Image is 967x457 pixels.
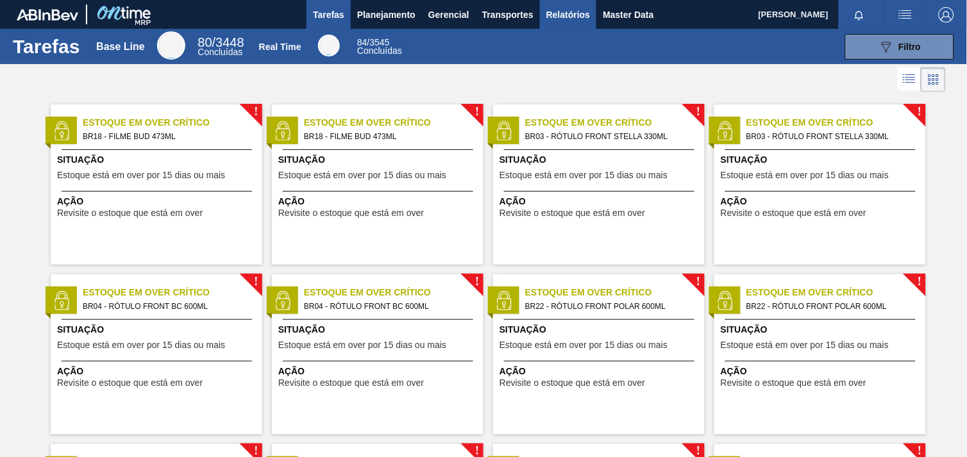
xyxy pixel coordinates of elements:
[525,299,694,313] span: BR22 - RÓTULO FRONT POLAR 600ML
[57,170,225,180] span: Estoque está em over por 15 dias ou mais
[746,116,926,129] span: Estoque em Over Crítico
[278,208,424,218] span: Revisite o estoque que está em over
[746,299,916,313] span: BR22 - RÓTULO FRONT POLAR 600ML
[198,47,243,57] span: Concluídas
[500,208,645,218] span: Revisite o estoque que está em over
[254,277,258,287] span: !
[475,107,479,117] span: !
[898,7,913,22] img: userActions
[500,195,702,208] span: Ação
[494,121,514,140] img: status
[17,9,78,21] img: TNhmsLtSVTkK8tSr43FrP2fwEKptu5GPRR3wAAAABJRU5ErkJggg==
[546,7,590,22] span: Relatórios
[716,291,735,310] img: status
[475,277,479,287] span: !
[57,340,225,350] span: Estoque está em over por 15 dias ou mais
[918,277,921,287] span: !
[57,323,259,337] span: Situação
[721,195,923,208] span: Ação
[304,116,483,129] span: Estoque em Over Crítico
[198,35,212,49] span: 80
[899,42,921,52] span: Filtro
[525,129,694,144] span: BR03 - RÓTULO FRONT STELLA 330ML
[198,35,244,49] span: / 3448
[721,323,923,337] span: Situação
[304,286,483,299] span: Estoque em Over Crítico
[500,170,668,180] span: Estoque está em over por 15 dias ou mais
[500,378,645,388] span: Revisite o estoque que está em over
[83,299,252,313] span: BR04 - RÓTULO FRONT BC 600ML
[721,378,866,388] span: Revisite o estoque que está em over
[254,107,258,117] span: !
[57,153,259,167] span: Situação
[500,323,702,337] span: Situação
[482,7,534,22] span: Transportes
[428,7,469,22] span: Gerencial
[746,129,916,144] span: BR03 - RÓTULO FRONT STELLA 330ML
[494,291,514,310] img: status
[721,208,866,218] span: Revisite o estoque que está em over
[898,67,921,92] div: Visão em Lista
[273,121,292,140] img: status
[278,170,446,180] span: Estoque está em over por 15 dias ou mais
[278,340,446,350] span: Estoque está em over por 15 dias ou mais
[357,37,367,47] span: 84
[318,35,340,56] div: Real Time
[57,365,259,378] span: Ação
[96,41,145,53] div: Base Line
[157,31,185,60] div: Base Line
[696,107,700,117] span: !
[696,447,700,456] span: !
[83,286,262,299] span: Estoque em Over Crítico
[500,365,702,378] span: Ação
[259,42,301,52] div: Real Time
[939,7,954,22] img: Logout
[845,34,954,60] button: Filtro
[278,378,424,388] span: Revisite o estoque que está em over
[696,277,700,287] span: !
[57,378,203,388] span: Revisite o estoque que está em over
[921,67,946,92] div: Visão em Cards
[52,291,71,310] img: status
[918,107,921,117] span: !
[357,7,416,22] span: Planejamento
[13,39,80,54] h1: Tarefas
[278,323,480,337] span: Situação
[500,340,668,350] span: Estoque está em over por 15 dias ou mais
[273,291,292,310] img: status
[304,129,473,144] span: BR18 - FILME BUD 473ML
[278,153,480,167] span: Situação
[716,121,735,140] img: status
[278,365,480,378] span: Ação
[198,37,244,56] div: Base Line
[603,7,653,22] span: Master Data
[721,170,889,180] span: Estoque está em over por 15 dias ou mais
[746,286,926,299] span: Estoque em Over Crítico
[52,121,71,140] img: status
[500,153,702,167] span: Situação
[83,116,262,129] span: Estoque em Over Crítico
[357,38,402,55] div: Real Time
[721,153,923,167] span: Situação
[83,129,252,144] span: BR18 - FILME BUD 473ML
[525,286,705,299] span: Estoque em Over Crítico
[57,195,259,208] span: Ação
[525,116,705,129] span: Estoque em Over Crítico
[721,340,889,350] span: Estoque está em over por 15 dias ou mais
[839,6,880,24] button: Notificações
[278,195,480,208] span: Ação
[357,46,402,56] span: Concluídas
[918,447,921,456] span: !
[304,299,473,313] span: BR04 - RÓTULO FRONT BC 600ML
[57,208,203,218] span: Revisite o estoque que está em over
[721,365,923,378] span: Ação
[313,7,344,22] span: Tarefas
[357,37,390,47] span: / 3545
[475,447,479,456] span: !
[254,447,258,456] span: !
